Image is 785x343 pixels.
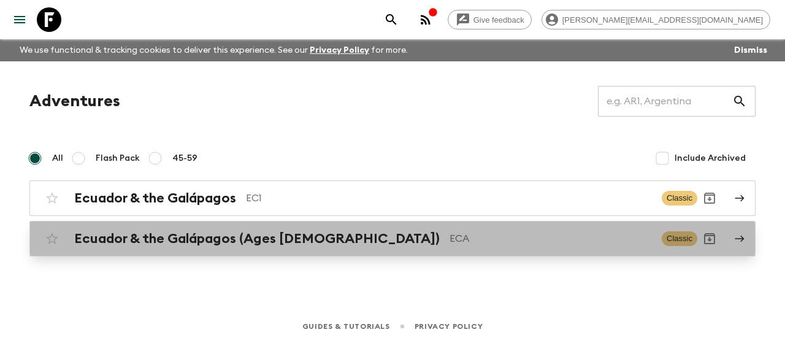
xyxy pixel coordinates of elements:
span: Classic [662,191,697,206]
a: Ecuador & the Galápagos (Ages [DEMOGRAPHIC_DATA])ECAClassicArchive [29,221,756,256]
a: Guides & Tutorials [302,320,390,333]
button: Archive [697,226,722,251]
span: All [52,152,63,164]
span: Give feedback [467,15,531,25]
a: Privacy Policy [415,320,483,333]
div: [PERSON_NAME][EMAIL_ADDRESS][DOMAIN_NAME] [542,10,770,29]
button: menu [7,7,32,32]
button: Dismiss [731,42,770,59]
button: Archive [697,186,722,210]
a: Privacy Policy [310,46,369,55]
a: Give feedback [448,10,532,29]
span: Include Archived [675,152,746,164]
input: e.g. AR1, Argentina [598,84,732,118]
a: Ecuador & the GalápagosEC1ClassicArchive [29,180,756,216]
p: We use functional & tracking cookies to deliver this experience. See our for more. [15,39,413,61]
p: EC1 [246,191,652,206]
h2: Ecuador & the Galápagos [74,190,236,206]
span: Flash Pack [96,152,140,164]
span: Classic [662,231,697,246]
h2: Ecuador & the Galápagos (Ages [DEMOGRAPHIC_DATA]) [74,231,440,247]
p: ECA [450,231,652,246]
span: [PERSON_NAME][EMAIL_ADDRESS][DOMAIN_NAME] [556,15,770,25]
button: search adventures [379,7,404,32]
h1: Adventures [29,89,120,114]
span: 45-59 [172,152,197,164]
